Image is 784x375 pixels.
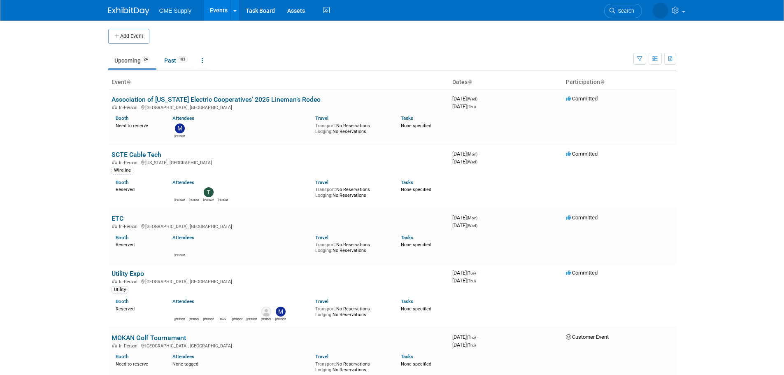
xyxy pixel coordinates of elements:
[247,307,257,317] img: Cody Sellers
[112,151,161,158] a: SCTE Cable Tech
[615,8,634,14] span: Search
[315,115,328,121] a: Travel
[452,222,477,228] span: [DATE]
[467,224,477,228] span: (Wed)
[174,197,185,202] div: Cody Sellers
[232,317,242,321] div: Amanda Riley
[315,129,333,134] span: Lodging:
[172,235,194,240] a: Attendees
[315,361,336,367] span: Transport:
[401,354,413,359] a: Tasks
[566,214,598,221] span: Committed
[119,224,140,229] span: In-Person
[141,56,150,63] span: 24
[566,151,598,157] span: Committed
[172,354,194,359] a: Attendees
[315,123,336,128] span: Transport:
[112,343,117,347] img: In-Person Event
[108,75,449,89] th: Event
[276,307,286,317] img: Mitch Gosney
[116,360,161,367] div: Need to reserve
[175,307,185,317] img: Ryan Keogh
[452,95,480,102] span: [DATE]
[477,270,478,276] span: -
[174,133,185,138] div: Mitch Gosney
[401,361,431,367] span: None specified
[275,317,286,321] div: Mitch Gosney
[452,103,476,109] span: [DATE]
[566,95,598,102] span: Committed
[315,179,328,185] a: Travel
[172,360,309,367] div: None tagged
[452,214,480,221] span: [DATE]
[401,123,431,128] span: None specified
[108,7,149,15] img: ExhibitDay
[112,160,117,164] img: In-Person Event
[467,152,477,156] span: (Mon)
[108,53,156,68] a: Upcoming24
[159,7,192,14] span: GME Supply
[315,354,328,359] a: Travel
[218,317,228,321] div: Mark Anderson
[401,235,413,240] a: Tasks
[233,307,242,317] img: Amanda Riley
[218,307,228,317] img: Mark Anderson
[315,193,333,198] span: Lodging:
[315,298,328,304] a: Travel
[261,317,271,321] div: Jason Murphy
[468,79,472,85] a: Sort by Start Date
[172,298,194,304] a: Attendees
[112,104,446,110] div: [GEOGRAPHIC_DATA], [GEOGRAPHIC_DATA]
[566,334,609,340] span: Customer Event
[653,3,668,19] img: Amanda Riley
[315,242,336,247] span: Transport:
[175,242,185,252] img: Scott Connor
[175,123,185,133] img: Mitch Gosney
[119,105,140,110] span: In-Person
[315,312,333,317] span: Lodging:
[203,317,214,321] div: Anna Hanley
[112,105,117,109] img: In-Person Event
[116,115,128,121] a: Booth
[112,342,446,349] div: [GEOGRAPHIC_DATA], [GEOGRAPHIC_DATA]
[119,343,140,349] span: In-Person
[119,160,140,165] span: In-Person
[204,187,214,197] img: Todd Licence
[175,187,185,197] img: Cody Sellers
[172,179,194,185] a: Attendees
[116,179,128,185] a: Booth
[401,298,413,304] a: Tasks
[315,306,336,312] span: Transport:
[479,151,480,157] span: -
[467,97,477,101] span: (Wed)
[604,4,642,18] a: Search
[467,343,476,347] span: (Thu)
[261,307,271,317] img: Jason Murphy
[204,307,214,317] img: Anna Hanley
[218,197,228,202] div: Dave Coble
[452,151,480,157] span: [DATE]
[112,224,117,228] img: In-Person Event
[112,223,446,229] div: [GEOGRAPHIC_DATA], [GEOGRAPHIC_DATA]
[116,298,128,304] a: Booth
[189,317,199,321] div: Chuck Karas
[467,335,476,340] span: (Thu)
[177,56,188,63] span: 183
[116,235,128,240] a: Booth
[452,277,476,284] span: [DATE]
[449,75,563,89] th: Dates
[315,187,336,192] span: Transport:
[452,270,478,276] span: [DATE]
[401,179,413,185] a: Tasks
[315,235,328,240] a: Travel
[112,95,321,103] a: Association of [US_STATE] Electric Cooperatives’ 2025 Lineman’s Rodeo
[116,185,161,193] div: Reserved
[112,278,446,284] div: [GEOGRAPHIC_DATA], [GEOGRAPHIC_DATA]
[126,79,130,85] a: Sort by Event Name
[203,197,214,202] div: Todd Licence
[119,279,140,284] span: In-Person
[189,187,199,197] img: Richard Martire
[247,317,257,321] div: Cody Sellers
[116,354,128,359] a: Booth
[479,95,480,102] span: -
